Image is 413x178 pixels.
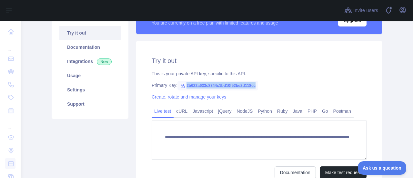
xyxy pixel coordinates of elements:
a: NodeJS [234,106,255,116]
a: Usage [59,68,121,83]
iframe: Toggle Customer Support [358,161,407,175]
button: Invite users [343,5,379,16]
a: Javascript [190,106,216,116]
div: Primary Key: [152,82,367,89]
a: Try it out [59,26,121,40]
a: Support [59,97,121,111]
a: cURL [174,106,190,116]
a: Integrations New [59,54,121,68]
a: jQuery [216,106,234,116]
a: Go [319,106,331,116]
a: Java [290,106,305,116]
a: Postman [331,106,354,116]
a: Settings [59,83,121,97]
div: ... [5,118,15,131]
div: You are currently on a free plan with limited features and usage [152,20,278,26]
a: Documentation [59,40,121,54]
a: Create, rotate and manage your keys [152,94,226,99]
span: New [97,58,112,65]
a: PHP [305,106,319,116]
div: This is your private API key, specific to this API. [152,70,367,77]
span: 2b622a633c8344c1bd10f52be2d118cc [177,81,258,90]
h2: Try it out [152,56,367,65]
a: Python [255,106,275,116]
a: Ruby [275,106,290,116]
span: Invite users [353,7,378,14]
div: ... [5,39,15,52]
a: Live test [152,106,174,116]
